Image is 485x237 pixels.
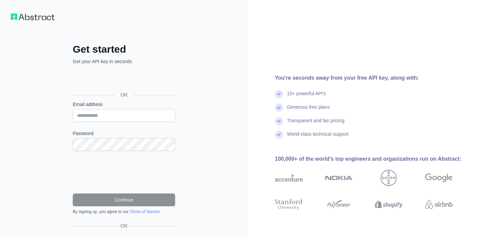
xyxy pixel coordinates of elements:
img: google [425,170,453,186]
p: Get your API key in seconds [73,58,175,65]
img: accenture [275,170,303,186]
div: You're seconds away from your free API key, along with: [275,74,474,82]
img: airbnb [425,197,453,211]
iframe: Sign in with Google Button [69,72,177,87]
div: 100,000+ of the world's top engineers and organizations run on Abstract: [275,155,474,163]
span: OR [115,91,133,98]
img: Workflow [11,14,55,20]
div: By signing up, you agree to our . [73,209,175,214]
iframe: reCAPTCHA [73,159,175,185]
img: payoneer [325,197,353,211]
h2: Get started [73,43,175,55]
div: World-class technical support [287,131,349,144]
a: Terms of Service [130,209,160,214]
img: shopify [375,197,403,211]
label: Email address [73,101,175,108]
button: Continue [73,193,175,206]
img: check mark [275,104,283,112]
img: nokia [325,170,353,186]
div: Generous free plans [287,104,330,117]
div: Transparent and fair pricing [287,117,345,131]
img: check mark [275,90,283,98]
img: stanford university [275,197,303,211]
div: 15+ powerful API's [287,90,326,104]
img: bayer [381,170,397,186]
label: Password [73,130,175,137]
span: OR [118,222,130,229]
img: check mark [275,131,283,139]
img: check mark [275,117,283,125]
